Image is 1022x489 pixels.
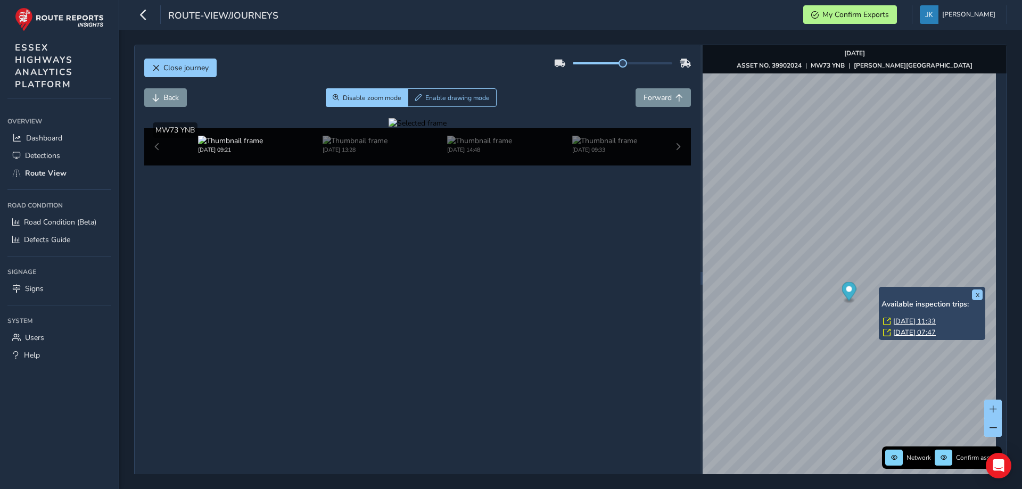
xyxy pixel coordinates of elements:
[7,280,111,297] a: Signs
[972,289,983,300] button: x
[198,146,263,154] div: [DATE] 09:21
[7,313,111,329] div: System
[198,136,263,146] img: Thumbnail frame
[408,88,497,107] button: Draw
[7,164,111,182] a: Route View
[7,346,111,364] a: Help
[447,146,512,154] div: [DATE] 14:48
[854,61,972,70] strong: [PERSON_NAME][GEOGRAPHIC_DATA]
[7,197,111,213] div: Road Condition
[986,453,1011,478] div: Open Intercom Messenger
[7,147,111,164] a: Detections
[25,151,60,161] span: Detections
[155,125,195,135] span: MW73 YNB
[323,136,388,146] img: Thumbnail frame
[956,453,999,462] span: Confirm assets
[644,93,672,103] span: Forward
[425,94,490,102] span: Enable drawing mode
[942,5,995,24] span: [PERSON_NAME]
[822,10,889,20] span: My Confirm Exports
[893,317,936,326] a: [DATE] 11:33
[326,88,408,107] button: Zoom
[343,94,401,102] span: Disable zoom mode
[163,63,209,73] span: Close journey
[24,217,96,227] span: Road Condition (Beta)
[15,42,73,90] span: ESSEX HIGHWAYS ANALYTICS PLATFORM
[881,300,983,309] h6: Available inspection trips:
[163,93,179,103] span: Back
[7,129,111,147] a: Dashboard
[26,133,62,143] span: Dashboard
[893,328,936,337] a: [DATE] 07:47
[7,213,111,231] a: Road Condition (Beta)
[572,146,637,154] div: [DATE] 09:33
[803,5,897,24] button: My Confirm Exports
[323,146,388,154] div: [DATE] 13:28
[844,49,865,57] strong: [DATE]
[737,61,972,70] div: | |
[572,136,637,146] img: Thumbnail frame
[25,333,44,343] span: Users
[144,59,217,77] button: Close journey
[842,282,856,304] div: Map marker
[24,235,70,245] span: Defects Guide
[737,61,802,70] strong: ASSET NO. 39902024
[920,5,938,24] img: diamond-layout
[7,329,111,346] a: Users
[25,168,67,178] span: Route View
[7,231,111,248] a: Defects Guide
[7,113,111,129] div: Overview
[24,350,40,360] span: Help
[25,284,44,294] span: Signs
[168,9,278,24] span: route-view/journeys
[7,264,111,280] div: Signage
[144,88,187,107] button: Back
[636,88,691,107] button: Forward
[920,5,999,24] button: [PERSON_NAME]
[447,136,512,146] img: Thumbnail frame
[811,61,845,70] strong: MW73 YNB
[906,453,931,462] span: Network
[15,7,104,31] img: rr logo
